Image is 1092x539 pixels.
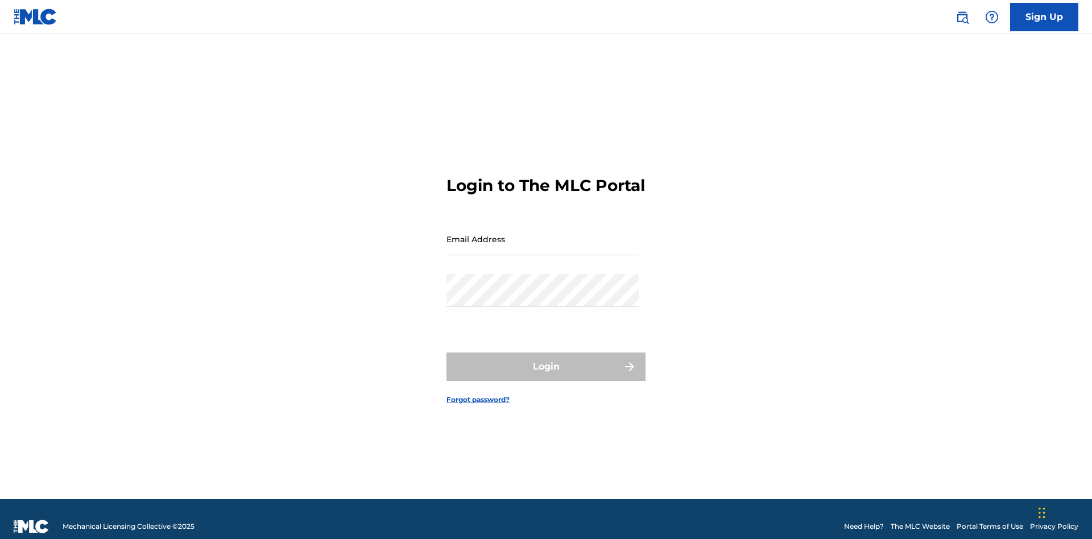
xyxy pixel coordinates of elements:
iframe: Chat Widget [1035,484,1092,539]
img: MLC Logo [14,9,57,25]
div: Drag [1039,496,1045,530]
div: Help [981,6,1003,28]
img: logo [14,520,49,533]
img: help [985,10,999,24]
a: The MLC Website [891,521,950,532]
img: search [955,10,969,24]
span: Mechanical Licensing Collective © 2025 [63,521,195,532]
a: Forgot password? [446,395,510,405]
a: Sign Up [1010,3,1078,31]
h3: Login to The MLC Portal [446,176,645,196]
a: Privacy Policy [1030,521,1078,532]
a: Portal Terms of Use [957,521,1023,532]
a: Public Search [951,6,974,28]
a: Need Help? [844,521,884,532]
